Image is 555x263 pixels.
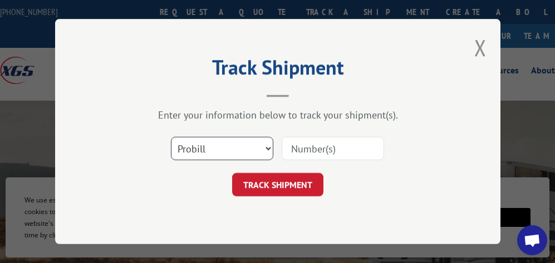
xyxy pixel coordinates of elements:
div: Enter your information below to track your shipment(s). [111,108,445,121]
div: Open chat [517,225,547,255]
h2: Track Shipment [111,59,445,81]
input: Number(s) [282,137,384,160]
button: Close modal [474,33,487,62]
button: TRACK SHIPMENT [232,173,323,196]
